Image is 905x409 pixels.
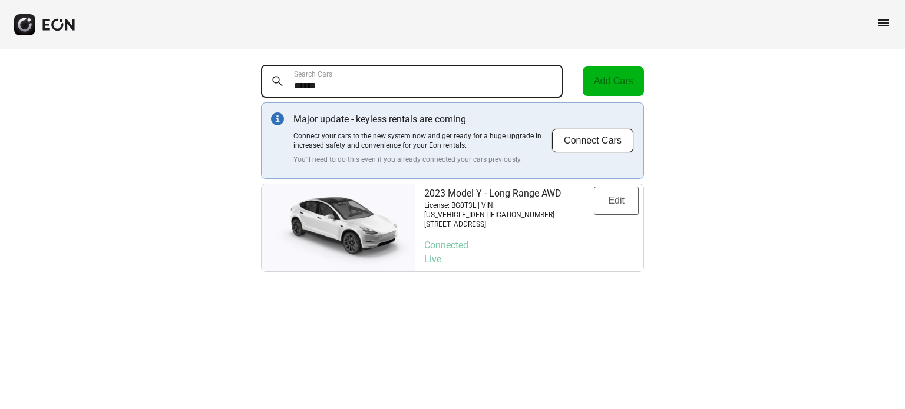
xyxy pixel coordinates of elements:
[293,112,551,127] p: Major update - keyless rentals are coming
[424,252,639,267] p: Live
[424,220,594,229] p: [STREET_ADDRESS]
[271,112,284,125] img: info
[877,16,891,30] span: menu
[424,187,594,201] p: 2023 Model Y - Long Range AWD
[424,238,639,252] p: Connected
[594,187,639,215] button: Edit
[294,69,332,79] label: Search Cars
[551,128,634,153] button: Connect Cars
[293,155,551,164] p: You'll need to do this even if you already connected your cars previously.
[262,189,415,266] img: car
[293,131,551,150] p: Connect your cars to the new system now and get ready for a huge upgrade in increased safety and ...
[424,201,594,220] p: License: BG0T3L | VIN: [US_VEHICLE_IDENTIFICATION_NUMBER]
